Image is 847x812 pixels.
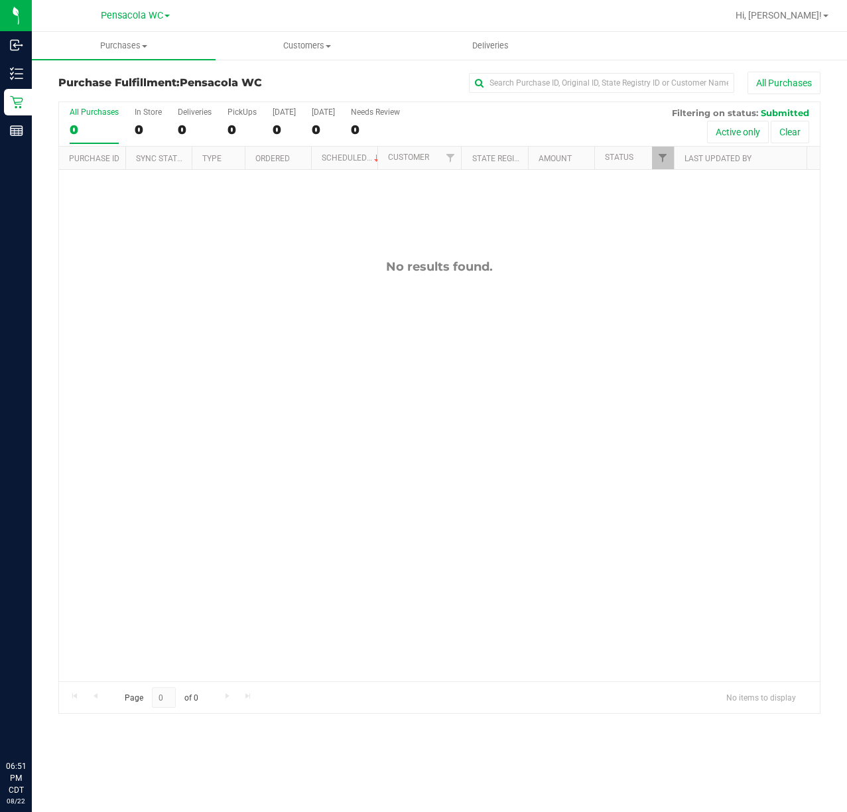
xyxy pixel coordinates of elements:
[707,121,769,143] button: Active only
[539,154,572,163] a: Amount
[10,124,23,137] inline-svg: Reports
[228,122,257,137] div: 0
[202,154,222,163] a: Type
[684,154,751,163] a: Last Updated By
[652,147,674,169] a: Filter
[672,107,758,118] span: Filtering on status:
[454,40,527,52] span: Deliveries
[312,122,335,137] div: 0
[716,687,807,707] span: No items to display
[113,687,209,708] span: Page of 0
[605,153,633,162] a: Status
[178,122,212,137] div: 0
[6,796,26,806] p: 08/22
[273,122,296,137] div: 0
[228,107,257,117] div: PickUps
[135,122,162,137] div: 0
[399,32,582,60] a: Deliveries
[10,38,23,52] inline-svg: Inbound
[180,76,262,89] span: Pensacola WC
[178,107,212,117] div: Deliveries
[469,73,734,93] input: Search Purchase ID, Original ID, State Registry ID or Customer Name...
[136,154,187,163] a: Sync Status
[351,122,400,137] div: 0
[216,40,399,52] span: Customers
[388,153,429,162] a: Customer
[322,153,382,163] a: Scheduled
[761,107,809,118] span: Submitted
[13,706,53,746] iframe: Resource center
[439,147,461,169] a: Filter
[312,107,335,117] div: [DATE]
[255,154,290,163] a: Ordered
[736,10,822,21] span: Hi, [PERSON_NAME]!
[135,107,162,117] div: In Store
[32,40,216,52] span: Purchases
[771,121,809,143] button: Clear
[70,122,119,137] div: 0
[32,32,216,60] a: Purchases
[58,77,312,89] h3: Purchase Fulfillment:
[10,67,23,80] inline-svg: Inventory
[69,154,119,163] a: Purchase ID
[748,72,820,94] button: All Purchases
[59,259,820,274] div: No results found.
[216,32,399,60] a: Customers
[10,96,23,109] inline-svg: Retail
[70,107,119,117] div: All Purchases
[472,154,542,163] a: State Registry ID
[101,10,163,21] span: Pensacola WC
[6,760,26,796] p: 06:51 PM CDT
[273,107,296,117] div: [DATE]
[351,107,400,117] div: Needs Review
